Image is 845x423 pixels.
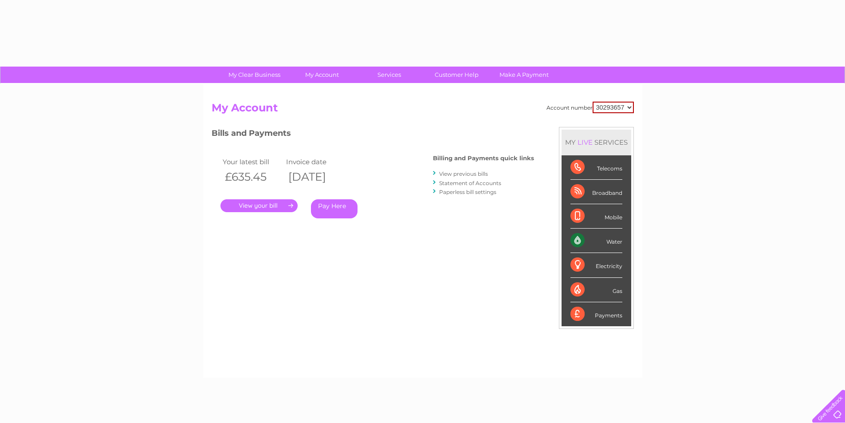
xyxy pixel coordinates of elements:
[353,67,426,83] a: Services
[433,155,534,162] h4: Billing and Payments quick links
[212,127,534,142] h3: Bills and Payments
[285,67,358,83] a: My Account
[439,189,496,195] a: Paperless bill settings
[420,67,493,83] a: Customer Help
[284,168,348,186] th: [DATE]
[570,302,622,326] div: Payments
[562,130,631,155] div: MY SERVICES
[284,156,348,168] td: Invoice date
[218,67,291,83] a: My Clear Business
[439,180,501,186] a: Statement of Accounts
[220,156,284,168] td: Your latest bill
[439,170,488,177] a: View previous bills
[570,204,622,229] div: Mobile
[220,199,298,212] a: .
[546,102,634,113] div: Account number
[570,229,622,253] div: Water
[311,199,358,218] a: Pay Here
[570,155,622,180] div: Telecoms
[212,102,634,119] h2: My Account
[220,168,284,186] th: £635.45
[570,253,622,277] div: Electricity
[570,278,622,302] div: Gas
[570,180,622,204] div: Broadband
[487,67,561,83] a: Make A Payment
[576,138,594,146] div: LIVE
